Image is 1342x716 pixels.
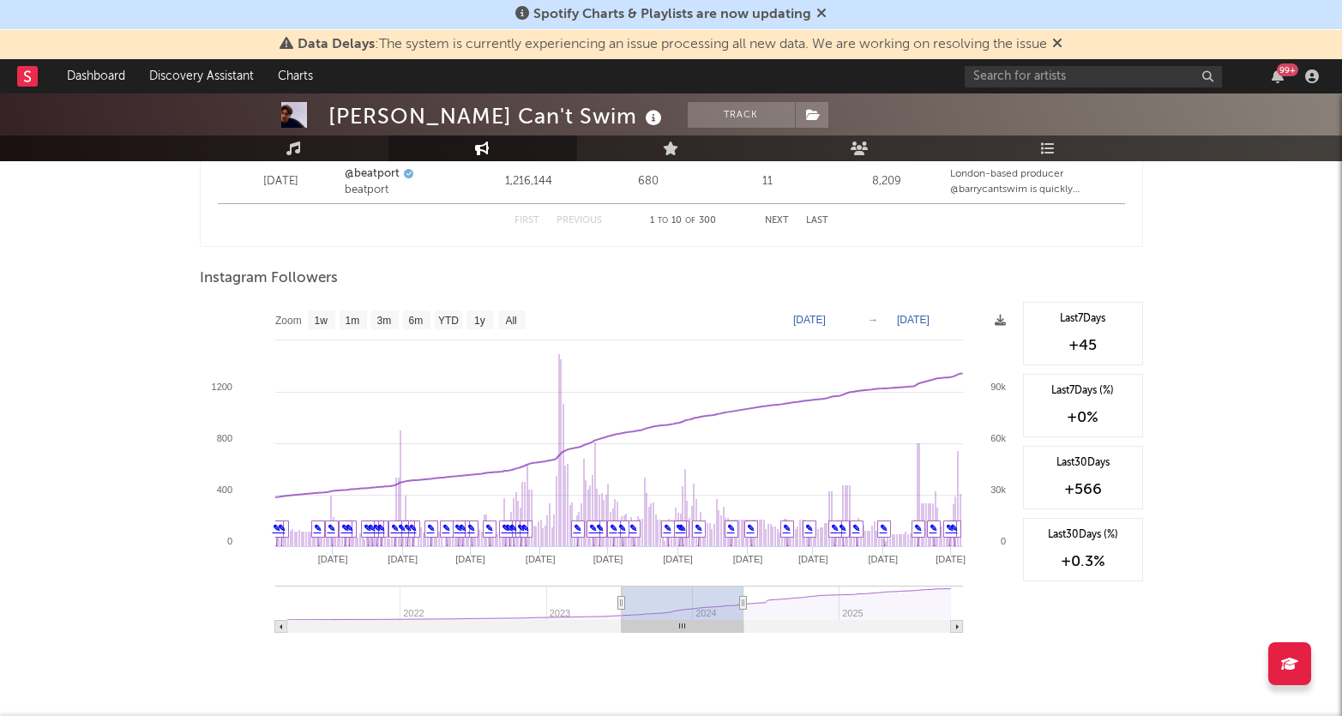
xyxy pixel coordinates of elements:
[990,433,1006,443] text: 60k
[226,536,232,546] text: 0
[897,314,930,326] text: [DATE]
[137,59,266,93] a: Discovery Assistant
[521,523,529,533] a: ✎
[676,523,683,533] a: ✎
[1277,63,1298,76] div: 99 +
[1032,479,1134,500] div: +566
[341,523,349,533] a: ✎
[505,315,516,327] text: All
[409,523,417,533] a: ✎
[266,59,325,93] a: Charts
[388,554,418,564] text: [DATE]
[474,315,485,327] text: 1y
[618,523,626,533] a: ✎
[664,523,671,533] a: ✎
[216,433,232,443] text: 800
[200,268,338,289] span: Instagram Followers
[328,102,666,130] div: [PERSON_NAME] Can't Swim
[328,523,335,533] a: ✎
[593,173,703,190] div: 680
[442,523,450,533] a: ✎
[596,523,604,533] a: ✎
[211,382,232,392] text: 1200
[515,216,539,226] button: First
[852,523,860,533] a: ✎
[831,523,839,533] a: ✎
[868,314,878,326] text: →
[629,523,637,533] a: ✎
[404,523,412,533] a: ✎
[1052,38,1062,51] span: Dismiss
[398,523,406,533] a: ✎
[839,523,846,533] a: ✎
[1032,383,1134,399] div: Last 7 Days (%)
[345,315,359,327] text: 1m
[732,554,762,564] text: [DATE]
[377,523,385,533] a: ✎
[936,554,966,564] text: [DATE]
[798,554,828,564] text: [DATE]
[509,523,517,533] a: ✎
[437,315,458,327] text: YTD
[525,554,555,564] text: [DATE]
[1032,551,1134,572] div: +0.3 %
[517,523,525,533] a: ✎
[1032,311,1134,327] div: Last 7 Days
[688,102,795,128] button: Track
[557,216,602,226] button: Previous
[364,523,371,533] a: ✎
[914,523,922,533] a: ✎
[990,382,1006,392] text: 90k
[408,315,423,327] text: 6m
[593,554,623,564] text: [DATE]
[317,554,347,564] text: [DATE]
[636,211,731,232] div: 1 10 300
[298,38,1047,51] span: : The system is currently experiencing an issue processing all new data. We are working on resolv...
[533,8,811,21] span: Spotify Charts & Playlists are now updating
[1032,527,1134,543] div: Last 30 Days (%)
[459,523,466,533] a: ✎
[298,38,375,51] span: Data Delays
[467,523,475,533] a: ✎
[368,523,376,533] a: ✎
[278,523,286,533] a: ✎
[990,484,1006,495] text: 30k
[1272,69,1284,83] button: 99+
[502,523,509,533] a: ✎
[658,217,668,225] span: to
[485,523,493,533] a: ✎
[727,523,735,533] a: ✎
[391,523,399,533] a: ✎
[55,59,137,93] a: Dashboard
[805,523,813,533] a: ✎
[314,523,322,533] a: ✎
[574,523,581,533] a: ✎
[314,315,328,327] text: 1w
[275,315,302,327] text: Zoom
[747,523,755,533] a: ✎
[946,523,954,533] a: ✎
[273,523,280,533] a: ✎
[831,173,942,190] div: 8,209
[806,216,828,226] button: Last
[346,523,353,533] a: ✎
[930,523,937,533] a: ✎
[226,173,337,190] div: [DATE]
[473,173,584,190] div: 1,216,144
[376,315,391,327] text: 3m
[373,523,381,533] a: ✎
[455,554,485,564] text: [DATE]
[663,554,693,564] text: [DATE]
[868,554,898,564] text: [DATE]
[765,216,789,226] button: Next
[816,8,827,21] span: Dismiss
[345,165,400,183] a: @beatport
[965,66,1222,87] input: Search for artists
[950,523,958,533] a: ✎
[783,523,791,533] a: ✎
[454,523,462,533] a: ✎
[1000,536,1005,546] text: 0
[216,484,232,495] text: 400
[793,314,826,326] text: [DATE]
[1032,407,1134,428] div: +0 %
